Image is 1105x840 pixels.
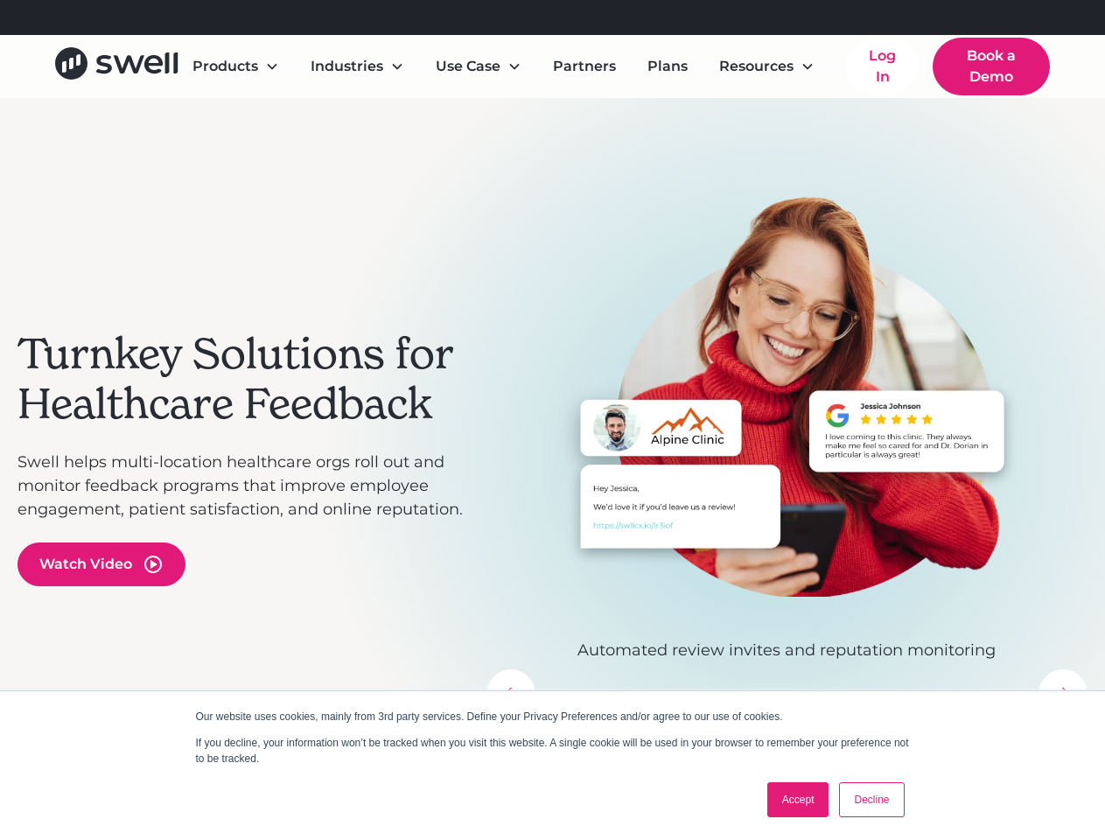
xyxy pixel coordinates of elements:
[17,542,185,586] a: open lightbox
[17,329,469,430] h2: Turnkey Solutions for Healthcare Feedback
[39,554,132,575] div: Watch Video
[178,49,293,84] div: Products
[767,782,829,817] a: Accept
[1039,669,1088,718] div: next slide
[422,49,535,84] div: Use Case
[311,56,383,77] div: Industries
[933,38,1050,95] a: Book a Demo
[719,56,794,77] div: Resources
[705,49,829,84] div: Resources
[846,38,919,94] a: Log In
[196,709,910,724] p: Our website uses cookies, mainly from 3rd party services. Define your Privacy Preferences and/or ...
[486,669,535,718] div: previous slide
[297,49,418,84] div: Industries
[196,735,910,766] p: If you decline, your information won’t be tracked when you visit this website. A single cookie wi...
[55,47,178,86] a: home
[486,639,1088,662] p: Automated review invites and reputation monitoring
[839,782,904,817] a: Decline
[539,49,630,84] a: Partners
[17,451,469,521] p: Swell helps multi-location healthcare orgs roll out and monitor feedback programs that improve em...
[633,49,702,84] a: Plans
[486,196,1088,718] div: carousel
[192,56,258,77] div: Products
[486,196,1088,662] div: 1 of 3
[436,56,500,77] div: Use Case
